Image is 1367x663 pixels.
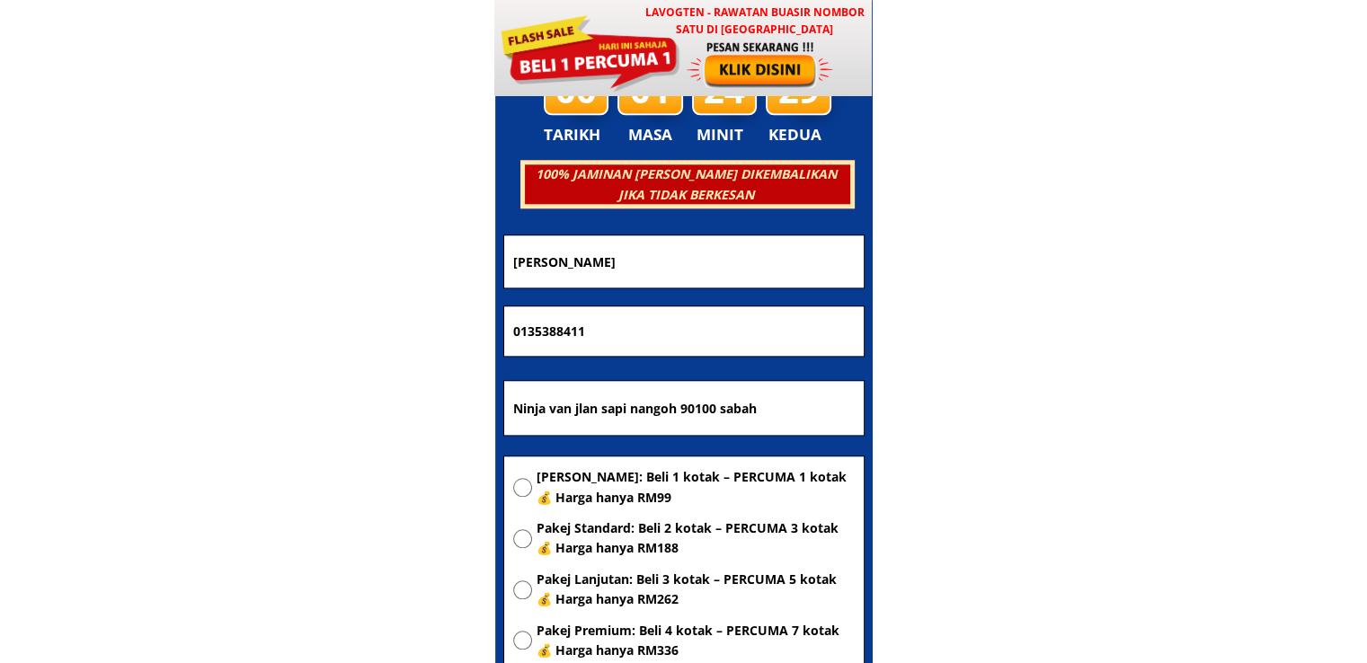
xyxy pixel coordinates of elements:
input: Nombor Telefon Bimbit [509,306,859,357]
span: Pakej Lanjutan: Beli 3 kotak – PERCUMA 5 kotak 💰 Harga hanya RM262 [537,570,855,610]
input: Alamat [509,381,859,435]
h3: TARIKH [544,122,619,147]
h3: MINIT [697,122,750,147]
h3: MASA [620,122,681,147]
span: [PERSON_NAME]: Beli 1 kotak – PERCUMA 1 kotak 💰 Harga hanya RM99 [537,467,855,508]
input: Nama penuh [509,235,859,287]
span: Pakej Standard: Beli 2 kotak – PERCUMA 3 kotak 💰 Harga hanya RM188 [537,518,855,559]
span: Pakej Premium: Beli 4 kotak – PERCUMA 7 kotak 💰 Harga hanya RM336 [537,621,855,661]
h3: 100% JAMINAN [PERSON_NAME] DIKEMBALIKAN JIKA TIDAK BERKESAN [522,164,849,205]
h3: LAVOGTEN - Rawatan Buasir Nombor Satu di [GEOGRAPHIC_DATA] [636,4,873,38]
h3: KEDUA [768,122,827,147]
